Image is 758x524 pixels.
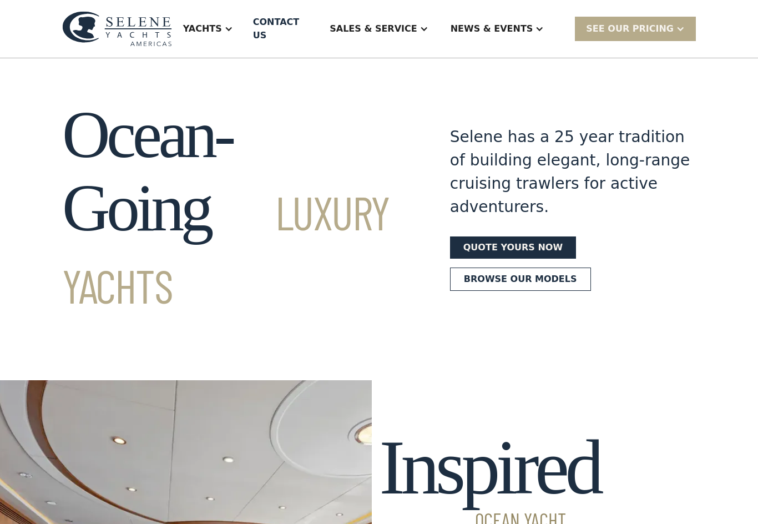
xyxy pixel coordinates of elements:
[450,125,696,219] div: Selene has a 25 year tradition of building elegant, long-range cruising trawlers for active adven...
[586,22,674,36] div: SEE Our Pricing
[62,184,390,313] span: Luxury Yachts
[253,16,310,42] div: Contact US
[62,98,410,318] h1: Ocean-Going
[330,22,417,36] div: Sales & Service
[450,268,591,291] a: Browse our models
[62,11,172,47] img: logo
[183,22,222,36] div: Yachts
[450,236,576,259] a: Quote yours now
[451,22,533,36] div: News & EVENTS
